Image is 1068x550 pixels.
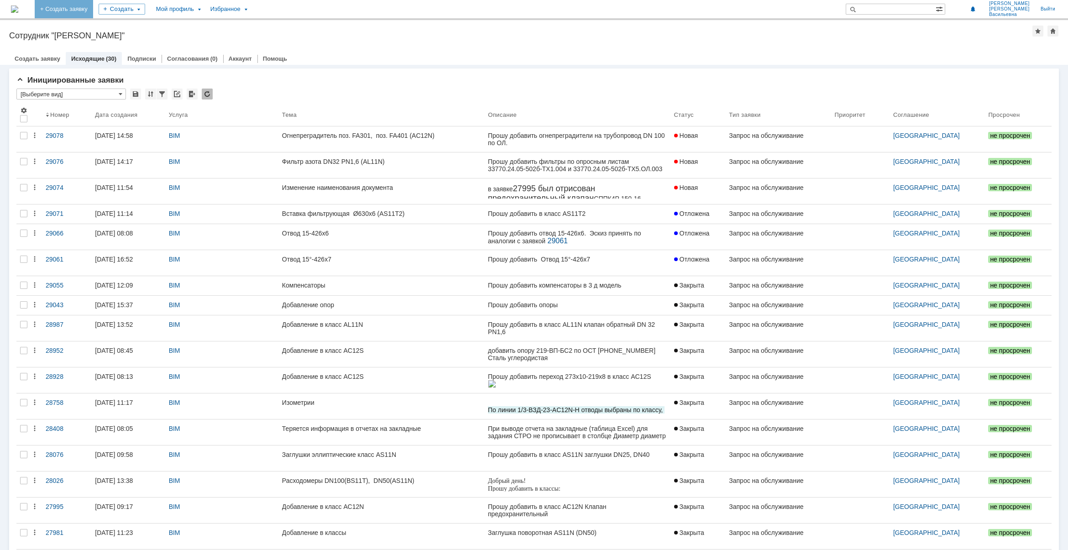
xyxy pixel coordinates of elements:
[984,126,1052,152] a: не просрочен
[42,419,91,445] a: 28408
[936,4,945,13] span: Расширенный поиск
[988,451,1032,458] span: не просрочен
[725,524,831,549] a: Запрос на обслуживание
[91,315,165,341] a: [DATE] 13:52
[282,230,481,237] div: Отвод 15-426х6
[91,419,165,445] a: [DATE] 08:05
[674,347,704,354] span: Закрыта
[670,178,726,204] a: Новая
[46,282,88,289] div: 29055
[95,210,133,217] div: [DATE] 11:14
[670,204,726,224] a: Отложена
[95,111,137,118] div: Дата создания
[984,341,1052,367] a: не просрочен
[674,256,710,263] span: Отложена
[725,224,831,250] a: Запрос на обслуживание
[729,230,827,237] div: Запрос на обслуживание
[29,21,51,28] span: AC12S)
[984,296,1052,315] a: не просрочен
[725,315,831,341] a: Запрос на обслуживание
[893,347,960,354] a: [GEOGRAPHIC_DATA]
[674,373,704,380] span: Закрыта
[988,321,1032,328] span: не просрочен
[165,103,278,126] th: Услуга
[46,301,88,309] div: 29043
[282,210,481,217] div: Вставка фильтрующая Ø630х6 (AS11Т2)
[169,425,180,432] a: BIM
[278,126,484,152] a: Огнепреградитель поз. FA301, поз. FA401 (AC12N)
[670,126,726,152] a: Новая
[729,373,827,380] div: Запрос на обслуживание
[893,111,929,118] div: Соглашение
[893,301,960,309] a: [GEOGRAPHIC_DATA]
[989,1,1030,6] span: [PERSON_NAME]
[50,111,69,118] div: Номер
[278,341,484,367] a: Добавление в класс AC12S
[95,347,133,354] div: [DATE] 08:45
[91,445,165,471] a: [DATE] 09:58
[729,132,827,139] div: Запрос на обслуживание
[91,224,165,250] a: [DATE] 08:08
[674,230,710,237] span: Отложена
[278,152,484,178] a: Фильтр азота DN32 PN1,6 (AL11N)
[278,498,484,523] a: Добавление в класс АС12N
[278,204,484,224] a: Вставка фильтрующая Ø630х6 (AS11Т2)
[95,529,133,536] div: [DATE] 11:23
[46,503,88,510] div: 27995
[64,52,74,60] span: DN
[988,256,1032,263] span: не просрочен
[674,425,704,432] span: Закрыта
[61,80,63,87] span: :
[729,477,827,484] div: Запрос на обслуживание
[670,276,726,295] a: Закрыта
[282,347,481,354] div: Добавление в класс AC12S
[670,471,726,497] a: Закрыта
[725,393,831,419] a: Запрос на обслуживание
[42,393,91,419] a: 28758
[46,347,88,354] div: 28952
[42,126,91,152] a: 29078
[984,524,1052,549] a: не просрочен
[16,76,124,84] span: Инициированные заявки
[988,477,1032,484] span: не просрочен
[988,158,1032,165] span: не просрочен
[167,55,209,62] a: Согласования
[282,399,481,406] div: Изометрии
[725,126,831,152] a: Запрос на обслуживание
[169,132,180,139] a: BIM
[169,347,180,354] a: BIM
[34,67,78,74] span: Фторопласт-4
[893,373,960,380] a: [GEOGRAPHIC_DATA]
[674,282,704,289] span: Закрыта
[169,301,180,309] a: BIM
[61,102,101,110] span: DN50 PN 1,6
[46,210,88,217] div: 29071
[729,210,827,217] div: Запрос на обслуживание
[831,103,889,126] th: Приоритет
[95,256,133,263] div: [DATE] 16:52
[278,296,484,315] a: Добавление опор
[56,80,61,87] span: N
[42,341,91,367] a: 28952
[278,445,484,471] a: Заглушки эллиптические класс AS11N
[169,210,180,217] a: BIM
[282,425,481,432] div: Теряется информация в отчетах на закладные
[282,256,481,263] div: Отвод 15°-426х7
[729,425,827,432] div: Запрос на обслуживание
[91,126,165,152] a: [DATE] 14:58
[725,103,831,126] th: Тип заявки
[99,4,145,15] div: Создать
[670,315,726,341] a: Закрыта
[46,132,88,139] div: 29078
[893,503,960,510] a: [GEOGRAPHIC_DATA]
[674,184,698,191] span: Новая
[42,103,91,126] th: Номер
[46,230,88,237] div: 29066
[172,89,183,100] div: Скопировать ссылку на список
[42,471,91,497] a: 28026
[674,210,710,217] span: Отложена
[42,152,91,178] a: 29076
[282,321,481,328] div: Добавление в класс AL11N
[278,276,484,295] a: Компенсаторы
[834,111,865,118] div: Приоритет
